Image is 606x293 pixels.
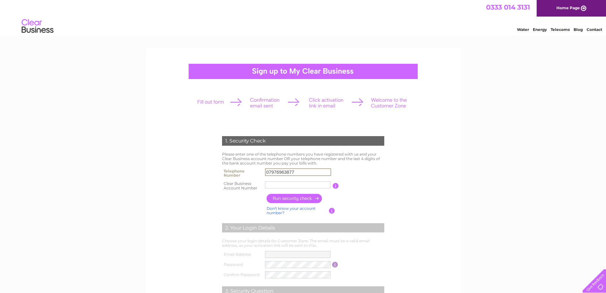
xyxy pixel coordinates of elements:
[21,17,54,36] img: logo.png
[486,3,530,11] a: 0333 014 3131
[333,183,339,189] input: Information
[222,136,384,146] div: 1. Security Check
[220,249,264,260] th: Email Address
[551,27,570,32] a: Telecoms
[267,206,316,215] a: Don't know your account number?
[220,270,264,280] th: Confirm Password
[533,27,547,32] a: Energy
[517,27,529,32] a: Water
[332,262,338,267] input: Information
[329,208,335,214] input: Information
[220,260,264,270] th: Password
[220,237,386,249] td: Choose your login details for Customer Zone. The email must be a valid email address, as your act...
[220,179,264,192] th: Clear Business Account Number
[587,27,602,32] a: Contact
[220,150,386,167] td: Please enter one of the telephone numbers you have registered with us and your Clear Business acc...
[153,4,454,31] div: Clear Business is a trading name of Verastar Limited (registered in [GEOGRAPHIC_DATA] No. 3667643...
[222,223,384,233] div: 2. Your Login Details
[220,167,264,179] th: Telephone Number
[574,27,583,32] a: Blog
